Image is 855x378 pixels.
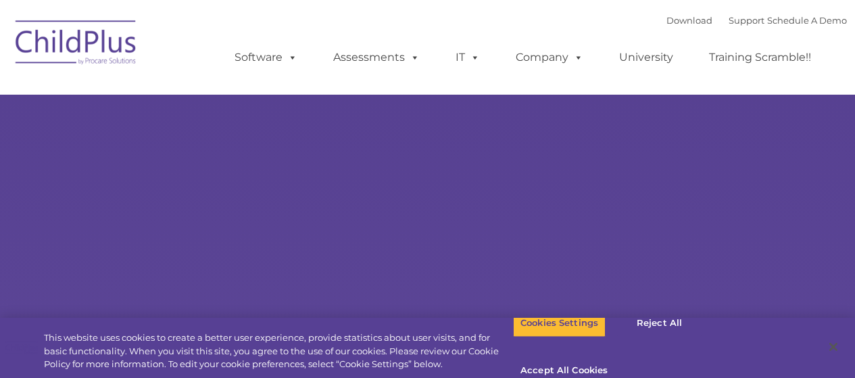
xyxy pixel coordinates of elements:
[666,15,712,26] a: Download
[502,44,597,71] a: Company
[666,15,847,26] font: |
[729,15,764,26] a: Support
[617,309,702,337] button: Reject All
[819,332,848,362] button: Close
[221,44,311,71] a: Software
[9,11,144,78] img: ChildPlus by Procare Solutions
[442,44,493,71] a: IT
[44,331,513,371] div: This website uses cookies to create a better user experience, provide statistics about user visit...
[513,309,606,337] button: Cookies Settings
[767,15,847,26] a: Schedule A Demo
[606,44,687,71] a: University
[695,44,825,71] a: Training Scramble!!
[320,44,433,71] a: Assessments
